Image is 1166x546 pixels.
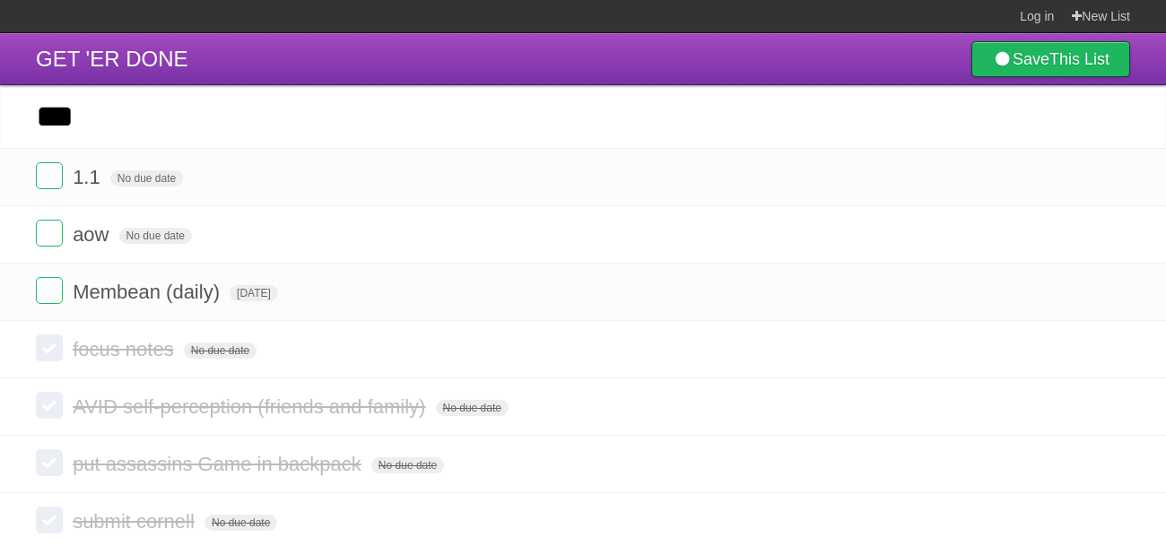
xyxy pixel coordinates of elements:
span: aow [73,223,113,246]
span: GET 'ER DONE [36,47,188,71]
label: Done [36,162,63,189]
label: Done [36,277,63,304]
b: This List [1049,50,1109,68]
span: No due date [110,170,183,186]
span: No due date [371,457,444,473]
label: Done [36,334,63,361]
label: Done [36,507,63,533]
span: No due date [436,400,509,416]
span: [DATE] [230,285,278,301]
span: 1.1 [73,166,105,188]
span: AVID self-perception (friends and family) [73,395,430,418]
span: focus notes [73,338,178,360]
span: submit cornell [73,510,199,533]
label: Done [36,220,63,247]
a: SaveThis List [971,41,1130,77]
label: Done [36,449,63,476]
span: No due date [119,228,192,244]
span: put assassins Game in backpack [73,453,366,475]
span: No due date [204,515,277,531]
span: Membean (daily) [73,281,224,303]
span: No due date [184,342,257,359]
label: Done [36,392,63,419]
